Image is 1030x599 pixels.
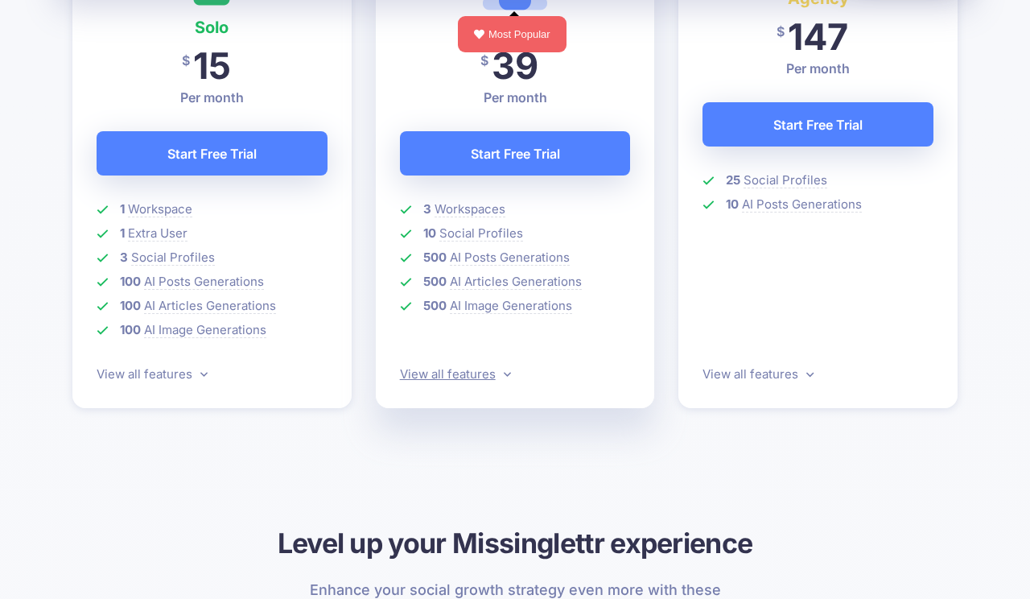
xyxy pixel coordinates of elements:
[120,250,128,265] b: 3
[702,366,814,382] a: View all features
[458,16,566,52] div: Most Popular
[97,131,328,176] a: Start Free Trial
[439,225,523,242] span: Social Profiles
[450,250,570,266] span: AI Posts Generations
[423,250,447,265] b: 500
[742,196,862,213] span: AI Posts Generations
[744,172,827,188] span: Social Profiles
[450,298,572,314] span: AI Image Generations
[144,298,276,314] span: AI Articles Generations
[400,131,631,176] a: Start Free Trial
[435,201,505,217] span: Workspaces
[726,196,739,212] b: 10
[120,201,125,217] b: 1
[777,14,785,50] span: $
[97,366,208,382] a: View all features
[423,225,436,241] b: 10
[97,14,328,40] h4: Solo
[400,366,511,382] a: View all features
[144,274,264,290] span: AI Posts Generations
[726,172,740,188] b: 25
[120,274,141,289] b: 100
[182,43,190,79] span: $
[423,274,447,289] b: 500
[423,298,447,313] b: 500
[131,250,215,266] span: Social Profiles
[702,59,933,78] p: Per month
[128,225,187,242] span: Extra User
[72,525,958,561] h3: Level up your Missinglettr experience
[423,201,431,217] b: 3
[400,14,631,40] h4: Pro
[480,43,488,79] span: $
[702,102,933,147] a: Start Free Trial
[97,88,328,107] p: Per month
[120,322,141,337] b: 100
[450,274,582,290] span: AI Articles Generations
[400,88,631,107] p: Per month
[120,298,141,313] b: 100
[144,322,266,338] span: AI Image Generations
[193,43,231,88] span: 15
[128,201,192,217] span: Workspace
[120,225,125,241] b: 1
[492,43,538,88] span: 39
[788,14,848,59] span: 147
